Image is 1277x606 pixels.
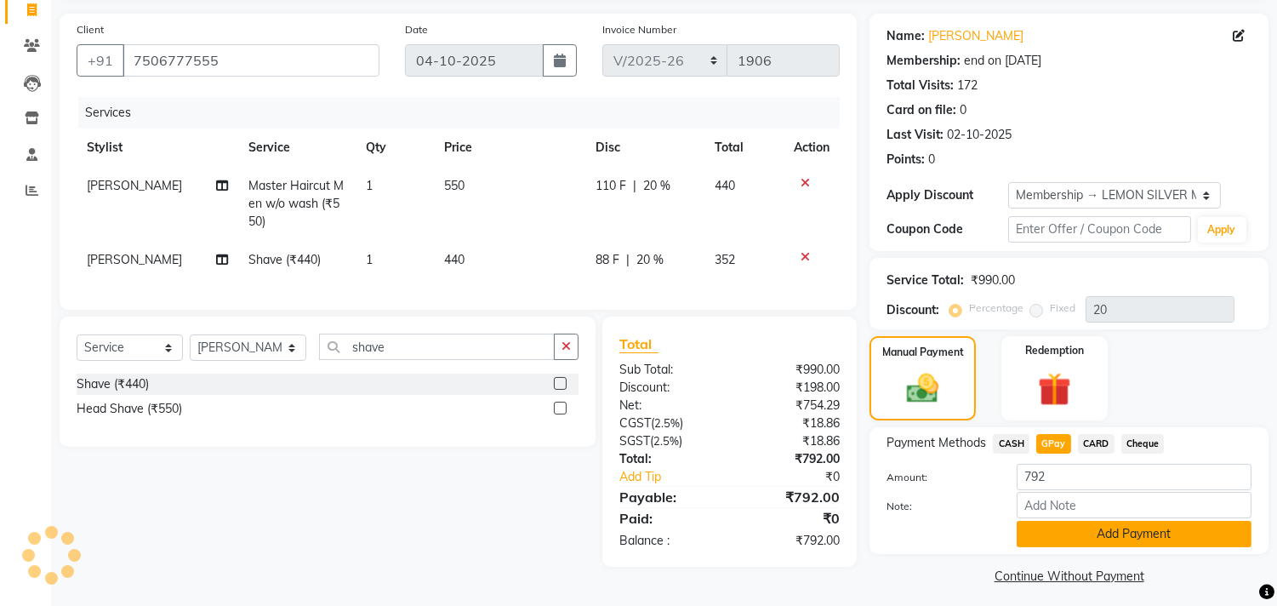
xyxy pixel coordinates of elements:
[886,27,925,45] div: Name:
[730,414,853,432] div: ₹18.86
[619,335,658,353] span: Total
[704,129,784,167] th: Total
[77,129,238,167] th: Stylist
[444,252,465,267] span: 440
[607,468,750,486] a: Add Tip
[607,487,730,507] div: Payable:
[886,434,986,452] span: Payment Methods
[957,77,978,94] div: 172
[77,44,124,77] button: +91
[607,361,730,379] div: Sub Total:
[77,400,182,418] div: Head Shave (₹550)
[607,379,730,397] div: Discount:
[602,22,676,37] label: Invoice Number
[715,252,735,267] span: 352
[886,52,961,70] div: Membership:
[971,272,1015,289] div: ₹990.00
[993,434,1029,454] span: CASH
[897,370,948,407] img: _cash.svg
[607,414,730,432] div: ( )
[1017,521,1251,547] button: Add Payment
[874,499,1004,514] label: Note:
[730,397,853,414] div: ₹754.29
[969,300,1023,316] label: Percentage
[619,415,651,431] span: CGST
[886,101,956,119] div: Card on file:
[607,450,730,468] div: Total:
[248,178,344,229] span: Master Haircut Men w/o wash (₹550)
[873,568,1265,586] a: Continue Without Payment
[928,27,1023,45] a: [PERSON_NAME]
[405,22,428,37] label: Date
[248,252,321,267] span: Shave (₹440)
[730,487,853,507] div: ₹792.00
[730,508,853,529] div: ₹0
[882,345,964,360] label: Manual Payment
[633,177,636,195] span: |
[1017,492,1251,518] input: Add Note
[653,434,679,448] span: 2.5%
[730,361,853,379] div: ₹990.00
[1198,217,1246,243] button: Apply
[238,129,356,167] th: Service
[928,151,935,169] div: 0
[1008,216,1190,243] input: Enter Offer / Coupon Code
[947,126,1012,144] div: 02-10-2025
[886,77,954,94] div: Total Visits:
[356,129,434,167] th: Qty
[886,220,1008,238] div: Coupon Code
[607,432,730,450] div: ( )
[366,178,373,193] span: 1
[87,178,182,193] span: [PERSON_NAME]
[87,252,182,267] span: [PERSON_NAME]
[78,97,852,129] div: Services
[596,251,619,269] span: 88 F
[77,22,104,37] label: Client
[886,186,1008,204] div: Apply Discount
[1036,434,1071,454] span: GPay
[960,101,966,119] div: 0
[1017,464,1251,490] input: Amount
[886,126,943,144] div: Last Visit:
[77,375,149,393] div: Shave (₹440)
[874,470,1004,485] label: Amount:
[626,251,630,269] span: |
[434,129,585,167] th: Price
[886,272,964,289] div: Service Total:
[366,252,373,267] span: 1
[730,379,853,397] div: ₹198.00
[619,433,650,449] span: SGST
[607,397,730,414] div: Net:
[607,508,730,529] div: Paid:
[1028,369,1081,410] img: _gift.svg
[1121,434,1165,454] span: Cheque
[715,178,735,193] span: 440
[643,177,670,195] span: 20 %
[319,334,555,360] input: Search or Scan
[123,44,379,77] input: Search by Name/Mobile/Email/Code
[886,301,939,319] div: Discount:
[636,251,664,269] span: 20 %
[964,52,1041,70] div: end on [DATE]
[886,151,925,169] div: Points:
[1025,343,1084,358] label: Redemption
[444,178,465,193] span: 550
[585,129,704,167] th: Disc
[596,177,626,195] span: 110 F
[750,468,853,486] div: ₹0
[730,432,853,450] div: ₹18.86
[607,532,730,550] div: Balance :
[730,450,853,468] div: ₹792.00
[1050,300,1075,316] label: Fixed
[730,532,853,550] div: ₹792.00
[1078,434,1115,454] span: CARD
[784,129,840,167] th: Action
[654,416,680,430] span: 2.5%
